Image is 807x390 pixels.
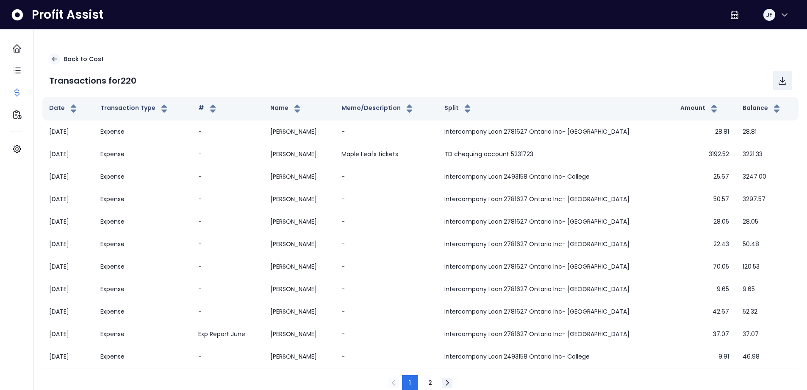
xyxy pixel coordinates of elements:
[674,143,736,166] td: 3192.52
[438,300,673,323] td: Intercompany Loan:2781627 Ontario Inc- [GEOGRAPHIC_DATA]
[428,379,432,387] span: 2
[42,345,94,368] td: [DATE]
[94,323,191,345] td: Expense
[442,378,452,388] button: Next
[42,323,94,345] td: [DATE]
[263,255,335,278] td: [PERSON_NAME]
[42,255,94,278] td: [DATE]
[438,210,673,233] td: Intercompany Loan:2781627 Ontario Inc- [GEOGRAPHIC_DATA]
[341,104,415,114] button: Memo/Description
[191,233,263,255] td: -
[335,255,438,278] td: -
[263,166,335,188] td: [PERSON_NAME]
[263,345,335,368] td: [PERSON_NAME]
[94,255,191,278] td: Expense
[680,104,719,114] button: Amount
[32,7,103,22] span: Profit Assist
[94,300,191,323] td: Expense
[191,143,263,166] td: -
[335,233,438,255] td: -
[94,188,191,210] td: Expense
[263,210,335,233] td: [PERSON_NAME]
[674,166,736,188] td: 25.67
[191,188,263,210] td: -
[438,278,673,300] td: Intercompany Loan:2781627 Ontario Inc- [GEOGRAPHIC_DATA]
[674,188,736,210] td: 50.57
[64,55,104,64] p: Back to Cost
[674,233,736,255] td: 22.43
[94,166,191,188] td: Expense
[674,121,736,143] td: 28.81
[736,345,799,368] td: 46.98
[736,188,799,210] td: 3297.57
[409,379,411,387] span: 1
[736,255,799,278] td: 120.53
[438,323,673,345] td: Intercompany Loan:2781627 Ontario Inc- [GEOGRAPHIC_DATA]
[766,11,772,19] span: JF
[42,143,94,166] td: [DATE]
[438,255,673,278] td: Intercompany Loan:2781627 Ontario Inc- [GEOGRAPHIC_DATA]
[263,143,335,166] td: [PERSON_NAME]
[94,121,191,143] td: Expense
[191,323,263,345] td: Exp Report June
[191,255,263,278] td: -
[736,166,799,188] td: 3247.00
[335,345,438,368] td: -
[438,143,673,166] td: TD chequing account 5231723
[674,345,736,368] td: 9.91
[94,278,191,300] td: Expense
[674,323,736,345] td: 37.07
[388,378,399,388] button: Previous
[438,233,673,255] td: Intercompany Loan:2781627 Ontario Inc- [GEOGRAPHIC_DATA]
[335,188,438,210] td: -
[674,210,736,233] td: 28.05
[674,255,736,278] td: 70.05
[335,323,438,345] td: -
[736,210,799,233] td: 28.05
[42,300,94,323] td: [DATE]
[743,104,782,114] button: Balance
[438,121,673,143] td: Intercompany Loan:2781627 Ontario Inc- [GEOGRAPHIC_DATA]
[736,143,799,166] td: 3221.33
[42,233,94,255] td: [DATE]
[736,300,799,323] td: 52.32
[335,300,438,323] td: -
[42,121,94,143] td: [DATE]
[263,300,335,323] td: [PERSON_NAME]
[49,104,79,114] button: Date
[335,143,438,166] td: Maple Leafs tickets
[773,71,792,90] button: Download
[42,166,94,188] td: [DATE]
[263,323,335,345] td: [PERSON_NAME]
[94,233,191,255] td: Expense
[263,233,335,255] td: [PERSON_NAME]
[191,278,263,300] td: -
[191,300,263,323] td: -
[335,210,438,233] td: -
[736,323,799,345] td: 37.07
[94,345,191,368] td: Expense
[198,104,218,114] button: #
[263,188,335,210] td: [PERSON_NAME]
[438,345,673,368] td: Intercompany Loan:2493158 Ontario Inc- College
[438,188,673,210] td: Intercompany Loan:2781627 Ontario Inc- [GEOGRAPHIC_DATA]
[270,104,302,114] button: Name
[191,166,263,188] td: -
[191,210,263,233] td: -
[263,121,335,143] td: [PERSON_NAME]
[100,104,169,114] button: Transaction Type
[42,210,94,233] td: [DATE]
[42,278,94,300] td: [DATE]
[736,121,799,143] td: 28.81
[191,121,263,143] td: -
[42,188,94,210] td: [DATE]
[736,278,799,300] td: 9.65
[191,345,263,368] td: -
[674,300,736,323] td: 42.67
[438,166,673,188] td: Intercompany Loan:2493158 Ontario Inc- College
[263,278,335,300] td: [PERSON_NAME]
[736,233,799,255] td: 50.48
[335,121,438,143] td: -
[335,278,438,300] td: -
[335,166,438,188] td: -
